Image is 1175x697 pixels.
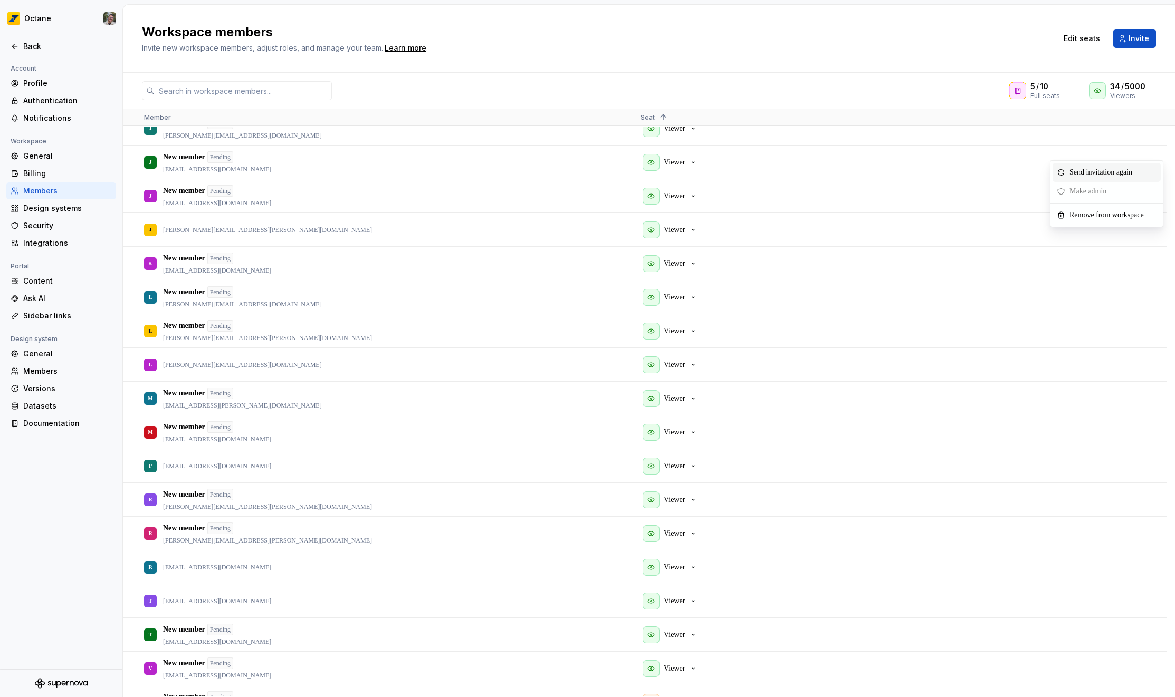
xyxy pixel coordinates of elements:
[641,152,702,173] button: Viewer
[149,118,152,139] div: J
[1065,206,1152,225] span: Remove from workspace
[641,624,702,645] button: Viewer
[6,62,41,75] div: Account
[6,307,116,324] a: Sidebar links
[664,495,685,505] p: Viewer
[23,186,112,196] div: Members
[664,630,685,640] p: Viewer
[664,191,685,201] p: Viewer
[664,663,685,674] p: Viewer
[1064,33,1100,44] span: Edit seats
[103,12,116,25] img: Tiago Almeida
[163,321,205,331] p: New member
[23,168,112,179] div: Billing
[163,226,372,234] p: [PERSON_NAME][EMAIL_ADDRESS][PERSON_NAME][DOMAIN_NAME]
[207,624,233,635] div: Pending
[207,388,233,399] div: Pending
[6,260,33,273] div: Portal
[149,590,152,611] div: T
[149,287,152,307] div: L
[6,92,116,109] a: Authentication
[163,152,205,162] p: New member
[664,360,685,370] p: Viewer
[1110,81,1156,92] div: /
[23,78,112,89] div: Profile
[641,219,702,240] button: Viewer
[163,435,271,443] p: [EMAIL_ADDRESS][DOMAIN_NAME]
[6,38,116,55] a: Back
[6,380,116,397] a: Versions
[385,43,426,53] div: Learn more
[641,186,702,207] button: Viewer
[23,401,112,411] div: Datasets
[23,276,112,286] div: Content
[163,536,372,545] p: [PERSON_NAME][EMAIL_ADDRESS][PERSON_NAME][DOMAIN_NAME]
[207,522,233,534] div: Pending
[35,678,88,689] a: Supernova Logo
[149,456,152,476] div: P
[148,523,152,544] div: R
[23,311,112,321] div: Sidebar links
[23,41,112,52] div: Back
[6,200,116,217] a: Design systems
[163,266,271,275] p: [EMAIL_ADDRESS][DOMAIN_NAME]
[664,562,685,573] p: Viewer
[163,199,271,207] p: [EMAIL_ADDRESS][DOMAIN_NAME]
[6,148,116,164] a: General
[641,658,702,679] button: Viewer
[207,320,233,332] div: Pending
[2,7,120,30] button: OctaneTiago Almeida
[641,557,702,578] button: Viewer
[6,110,116,127] a: Notifications
[664,528,685,539] p: Viewer
[142,24,1044,41] h2: Workspace members
[664,461,685,471] p: Viewer
[149,219,152,240] div: J
[1040,81,1048,92] span: 10
[163,671,271,680] p: [EMAIL_ADDRESS][DOMAIN_NAME]
[664,292,685,303] p: Viewer
[6,217,116,234] a: Security
[163,422,205,432] p: New member
[6,182,116,199] a: Members
[163,502,372,511] p: [PERSON_NAME][EMAIL_ADDRESS][PERSON_NAME][DOMAIN_NAME]
[24,13,51,24] div: Octane
[664,258,685,269] p: Viewer
[641,590,702,612] button: Viewer
[207,657,233,669] div: Pending
[23,203,112,214] div: Design systems
[641,287,702,308] button: Viewer
[6,290,116,307] a: Ask AI
[1057,29,1107,48] button: Edit seats
[163,361,322,369] p: [PERSON_NAME][EMAIL_ADDRESS][DOMAIN_NAME]
[6,398,116,414] a: Datasets
[6,165,116,182] a: Billing
[149,624,152,645] div: T
[6,75,116,92] a: Profile
[207,151,233,163] div: Pending
[641,489,702,510] button: Viewer
[6,235,116,251] a: Integrations
[641,321,702,342] button: Viewer
[664,326,685,336] p: Viewer
[207,489,233,500] div: Pending
[149,354,152,375] div: L
[1125,81,1145,92] span: 5000
[641,113,655,121] span: Seat
[6,345,116,362] a: General
[163,131,322,140] p: [PERSON_NAME][EMAIL_ADDRESS][DOMAIN_NAME]
[641,523,702,544] button: Viewer
[163,563,271,572] p: [EMAIL_ADDRESS][DOMAIN_NAME]
[1030,92,1060,100] div: Full seats
[6,273,116,289] a: Content
[7,12,20,25] img: e8093afa-4b23-4413-bf51-00cde92dbd3f.png
[163,523,205,534] p: New member
[1110,81,1120,92] span: 34
[664,225,685,235] p: Viewer
[163,401,322,410] p: [EMAIL_ADDRESS][PERSON_NAME][DOMAIN_NAME]
[163,186,205,196] p: New member
[148,557,152,577] div: R
[163,165,271,173] p: [EMAIL_ADDRESS][DOMAIN_NAME]
[1030,81,1035,92] span: 5
[664,427,685,438] p: Viewer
